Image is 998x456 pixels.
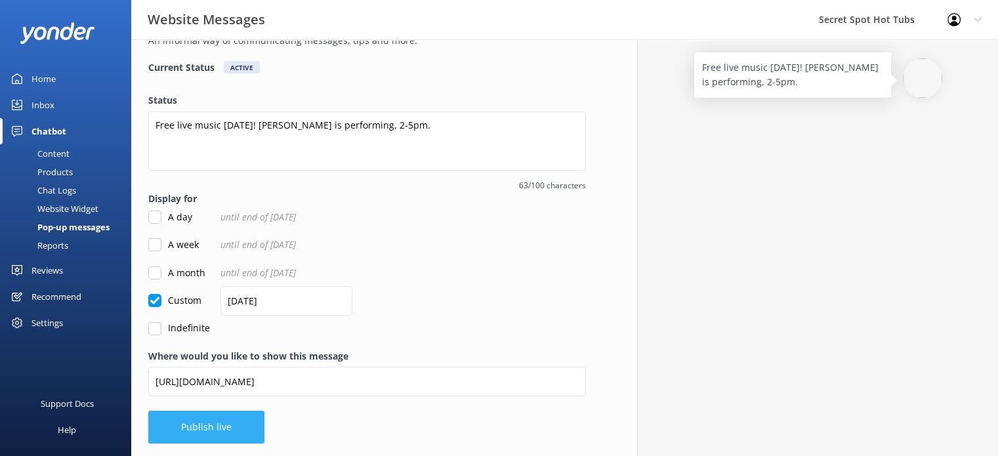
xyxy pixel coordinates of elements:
a: Website Widget [8,199,131,218]
img: yonder-white-logo.png [20,22,95,44]
h3: Website Messages [148,9,265,30]
label: A week [148,238,199,252]
span: until end of [DATE] [220,238,296,252]
div: Recommend [31,283,81,310]
div: Home [31,66,56,92]
label: Indefinite [148,321,210,335]
div: Pop-up messages [8,218,110,236]
div: Support Docs [41,390,94,417]
textarea: Free live music [DATE]! [PERSON_NAME] is performing, 2-5pm. [148,112,586,171]
label: A day [148,210,192,224]
label: Display for [148,192,586,206]
input: https://www.example.com/page [148,367,586,396]
p: Free live music [DATE]! [PERSON_NAME] is performing, 2-5pm. [702,60,883,90]
label: Where would you like to show this message [148,349,586,363]
a: Pop-up messages [8,218,131,236]
a: Content [8,144,131,163]
h4: Current Status [148,61,215,73]
div: Products [8,163,73,181]
label: Custom [148,293,201,308]
div: Inbox [31,92,54,118]
span: 63/100 characters [148,179,586,192]
div: Settings [31,310,63,336]
a: Products [8,163,131,181]
button: Publish live [148,411,264,444]
label: Status [148,93,586,108]
a: Reports [8,236,131,255]
div: Content [8,144,70,163]
div: Active [224,61,260,73]
span: until end of [DATE] [220,210,296,224]
input: dd/mm/yyyy [220,286,352,316]
p: An informal way of communicating messages, tips and more. [148,33,579,48]
div: Chat Logs [8,181,76,199]
span: until end of [DATE] [220,266,296,280]
div: Reviews [31,257,63,283]
div: Reports [8,236,68,255]
div: Chatbot [31,118,66,144]
div: Website Widget [8,199,98,218]
label: A month [148,266,205,280]
div: Help [58,417,76,443]
a: Chat Logs [8,181,131,199]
